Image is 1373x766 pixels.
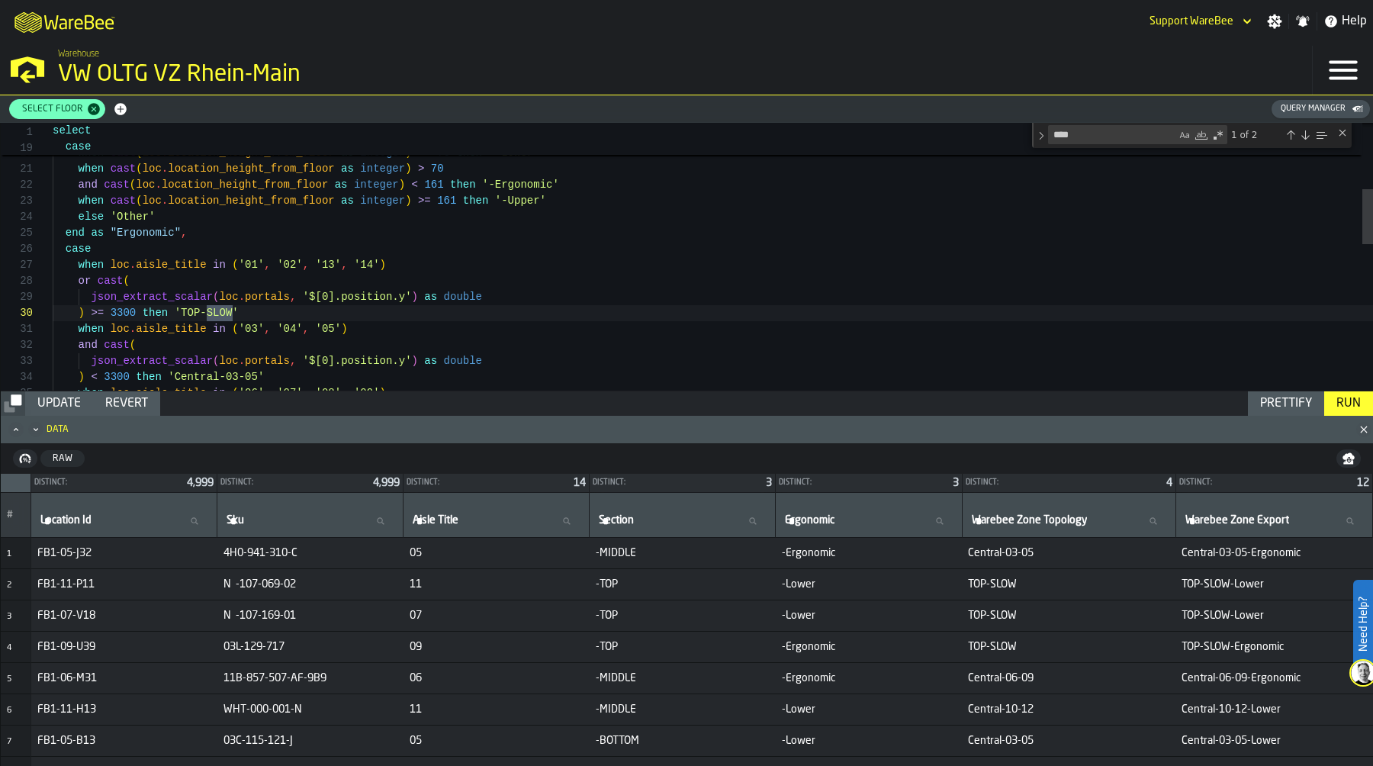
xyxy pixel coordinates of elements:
[223,641,397,653] span: 03L-129-717
[1182,610,1366,622] span: TOP-SLOW-Lower
[1,289,33,305] div: 29
[187,478,214,488] span: 4,999
[223,610,397,622] span: N -107-169-01
[1248,391,1324,416] button: button-Prettify
[360,195,405,207] span: integer
[79,371,85,383] span: )
[596,511,769,531] input: label
[111,323,130,335] span: loc
[1034,123,1048,148] div: Toggle Replace
[1,391,25,416] button: button-
[341,259,347,271] span: ,
[1176,474,1372,492] div: StatList-item-Distinct:
[7,550,11,558] span: 1
[463,195,489,207] span: then
[596,610,770,622] span: -TOP
[782,547,956,559] span: -Ergonomic
[1182,511,1366,531] input: label
[354,179,399,191] span: integer
[1,209,33,225] div: 24
[354,387,380,399] span: '09'
[217,474,403,492] div: StatList-item-Distinct:
[37,547,211,559] span: FB1-05-J32
[303,259,309,271] span: ,
[79,195,105,207] span: when
[27,422,45,437] button: Minimize
[1313,46,1373,95] label: button-toggle-Menu
[1182,672,1366,684] span: Central-06-09-Ergonomic
[969,511,1169,531] input: label
[98,275,124,287] span: cast
[232,307,238,319] span: '
[1179,478,1351,487] div: Distinct:
[162,195,168,207] span: .
[418,163,424,175] span: >
[155,179,161,191] span: .
[66,140,92,153] span: case
[412,355,418,367] span: )
[596,703,770,716] span: -MIDDLE
[341,163,354,175] span: as
[407,478,568,487] div: Distinct:
[341,195,354,207] span: as
[1,257,33,273] div: 27
[40,514,92,526] span: label
[104,371,130,383] span: 3300
[972,514,1087,526] span: label
[1049,126,1176,143] textarea: Find
[136,259,206,271] span: aisle_title
[239,387,265,399] span: '06'
[966,478,1160,487] div: Distinct:
[277,259,303,271] span: '02'
[410,610,584,622] span: 07
[111,163,137,175] span: cast
[1254,394,1318,413] div: Prettify
[79,323,105,335] span: when
[1357,478,1369,488] span: 12
[1182,578,1366,591] span: TOP-SLOW-Lower
[1,140,33,156] span: 19
[213,387,226,399] span: in
[1313,127,1330,143] div: Find in Selection (⌥⌘L)
[1182,735,1366,747] span: Central-03-05-Lower
[410,672,584,684] span: 06
[303,291,412,303] span: '$[0].position.y'
[410,578,584,591] span: 11
[316,323,342,335] span: '05'
[79,275,92,287] span: or
[410,735,584,747] span: 05
[91,371,97,383] span: <
[782,735,956,747] span: -Lower
[341,387,347,399] span: ,
[341,323,347,335] span: )
[354,259,380,271] span: '14'
[162,163,168,175] span: .
[277,323,303,335] span: '04'
[130,179,136,191] span: (
[123,275,129,287] span: (
[213,355,219,367] span: (
[79,259,105,271] span: when
[1143,12,1255,31] div: DropdownMenuValue-Support WareBee
[1230,125,1282,144] div: 1 of 2
[136,323,206,335] span: aisle_title
[1,305,33,321] div: 30
[130,339,136,351] span: (
[227,514,244,526] span: label
[130,259,136,271] span: .
[213,259,226,271] span: in
[1,369,33,385] div: 34
[143,195,162,207] span: loc
[782,641,956,653] span: -Ergonomic
[213,291,219,303] span: (
[413,514,458,526] span: label
[1299,129,1311,141] div: Next Match (Enter)
[136,163,142,175] span: (
[418,195,431,207] span: >=
[399,179,405,191] span: )
[91,307,104,319] span: >=
[31,394,87,413] div: Update
[59,124,91,137] span: elect
[7,581,11,590] span: 2
[1336,127,1349,139] div: Close (Escape)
